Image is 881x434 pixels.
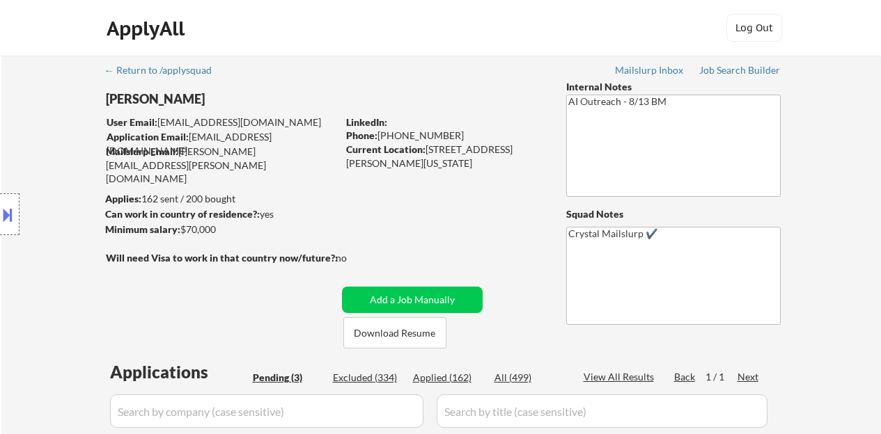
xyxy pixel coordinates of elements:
[615,65,685,75] div: Mailslurp Inbox
[253,371,322,385] div: Pending (3)
[343,317,446,348] button: Download Resume
[333,371,403,385] div: Excluded (334)
[110,364,248,380] div: Applications
[413,371,483,385] div: Applied (162)
[494,371,564,385] div: All (499)
[726,14,782,42] button: Log Out
[336,251,375,265] div: no
[674,370,696,384] div: Back
[107,17,189,40] div: ApplyAll
[615,65,685,79] a: Mailslurp Inbox
[566,207,781,221] div: Squad Notes
[104,65,225,75] div: ← Return to /applysquad
[437,394,767,428] input: Search by title (case sensitive)
[699,65,781,75] div: Job Search Builder
[346,129,543,143] div: [PHONE_NUMBER]
[110,394,423,428] input: Search by company (case sensitive)
[346,116,387,128] strong: LinkedIn:
[705,370,738,384] div: 1 / 1
[104,65,225,79] a: ← Return to /applysquad
[346,143,426,155] strong: Current Location:
[346,143,543,170] div: [STREET_ADDRESS][PERSON_NAME][US_STATE]
[738,370,760,384] div: Next
[584,370,658,384] div: View All Results
[346,129,377,141] strong: Phone:
[699,65,781,79] a: Job Search Builder
[342,287,483,313] button: Add a Job Manually
[566,80,781,94] div: Internal Notes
